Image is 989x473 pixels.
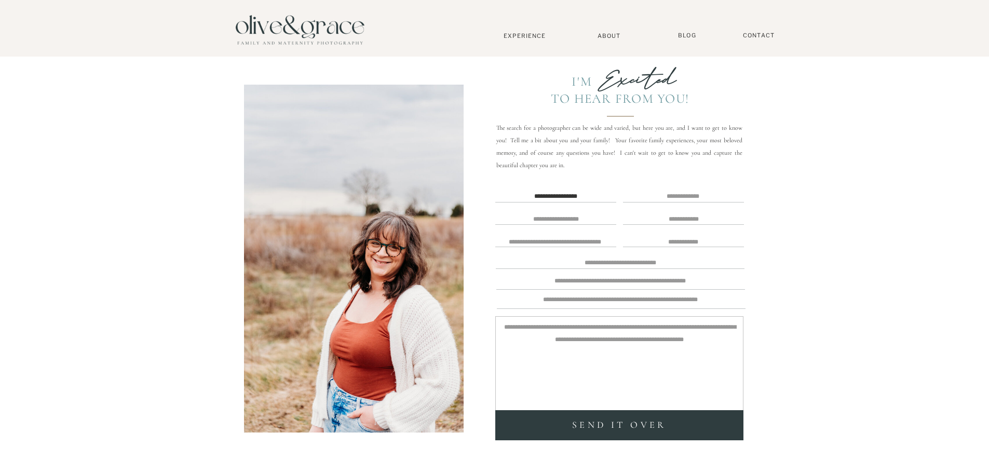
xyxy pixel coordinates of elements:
div: I'm [557,74,593,89]
p: The search for a photographer can be wide and varied, but here you are, and I want to get to know... [496,121,742,160]
a: About [593,32,625,39]
a: Experience [491,32,559,39]
a: Contact [738,32,780,39]
b: Excited [598,64,676,94]
a: BLOG [674,32,700,39]
a: SEND it over [498,417,741,434]
div: To Hear from you! [544,91,697,106]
